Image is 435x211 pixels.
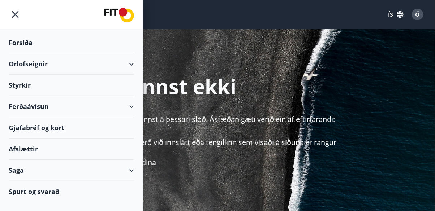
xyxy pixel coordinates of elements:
span: Ó [415,10,420,18]
li: Síðan er ekki aðgengileg þessa stundina [23,158,435,168]
div: Styrkir [9,75,134,96]
div: Ferðaávísun [9,96,134,117]
div: Gjafabréf og kort [9,117,134,139]
p: Við biðjumst velvirðingar en engin síða finnst á þessari slóð. Ástæðan gæti verið ein af eftirfar... [9,114,435,124]
li: Slóðin á síðuna er ekki til, villa var gerð við innslátt eða tengillinn sem vísaði á síðuna er ra... [23,137,435,148]
div: Saga [9,160,134,181]
div: Forsíða [9,32,134,53]
div: Orlofseignir [9,53,134,75]
div: Spurt og svarað [9,181,134,202]
li: Þessi síða hefur verið fjarlægð [23,148,435,158]
button: Ó [409,6,426,23]
button: ÍS [384,8,408,21]
div: Afslættir [9,139,134,160]
button: menu [9,8,22,21]
img: union_logo [104,8,134,22]
p: 404 - Síðan fannst ekki [9,72,435,100]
